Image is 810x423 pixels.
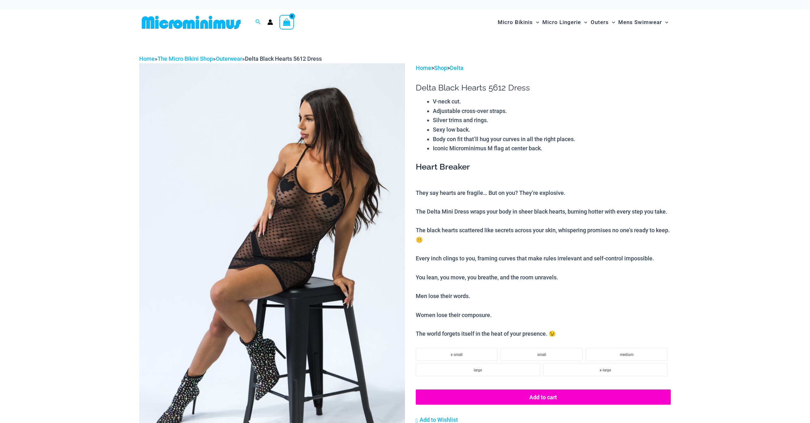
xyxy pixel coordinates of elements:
[617,13,670,32] a: Mens SwimwearMenu ToggleMenu Toggle
[416,364,540,376] li: large
[537,352,546,357] span: small
[433,125,671,134] li: Sexy low back.
[416,162,671,172] h3: Heart Breaker
[600,368,611,372] span: x-large
[139,55,322,62] span: » » »
[139,55,155,62] a: Home
[433,144,671,153] li: Iconic Microminimus M flag at center back.
[434,65,447,71] a: Shop
[498,14,533,30] span: Micro Bikinis
[474,368,482,372] span: large
[433,106,671,116] li: Adjustable cross-over straps.
[589,13,617,32] a: OutersMenu ToggleMenu Toggle
[416,348,498,361] li: x-small
[416,83,671,93] h1: Delta Black Hearts 5612 Dress
[158,55,213,62] a: The Micro Bikini Shop
[543,364,668,376] li: x-large
[245,55,322,62] span: Delta Black Hearts 5612 Dress
[533,14,539,30] span: Menu Toggle
[496,13,541,32] a: Micro BikinisMenu ToggleMenu Toggle
[541,13,589,32] a: Micro LingerieMenu ToggleMenu Toggle
[216,55,242,62] a: Outerwear
[433,97,671,106] li: V-neck cut.
[416,389,671,405] button: Add to cart
[450,65,464,71] a: Delta
[416,65,431,71] a: Home
[416,63,671,73] p: > >
[255,18,261,26] a: Search icon link
[591,14,609,30] span: Outers
[279,15,294,29] a: View Shopping Cart, empty
[662,14,668,30] span: Menu Toggle
[618,14,662,30] span: Mens Swimwear
[586,348,668,361] li: medium
[433,134,671,144] li: Body con fit that’ll hug your curves in all the right places.
[139,15,243,29] img: MM SHOP LOGO FLAT
[501,348,583,361] li: small
[609,14,615,30] span: Menu Toggle
[495,12,671,33] nav: Site Navigation
[416,188,671,339] p: They say hearts are fragile… But on you? They’re explosive. The Delta Mini Dress wraps your body ...
[542,14,581,30] span: Micro Lingerie
[433,115,671,125] li: Silver trims and rings.
[581,14,587,30] span: Menu Toggle
[267,19,273,25] a: Account icon link
[451,352,463,357] span: x-small
[620,352,633,357] span: medium
[420,416,458,423] span: Add to Wishlist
